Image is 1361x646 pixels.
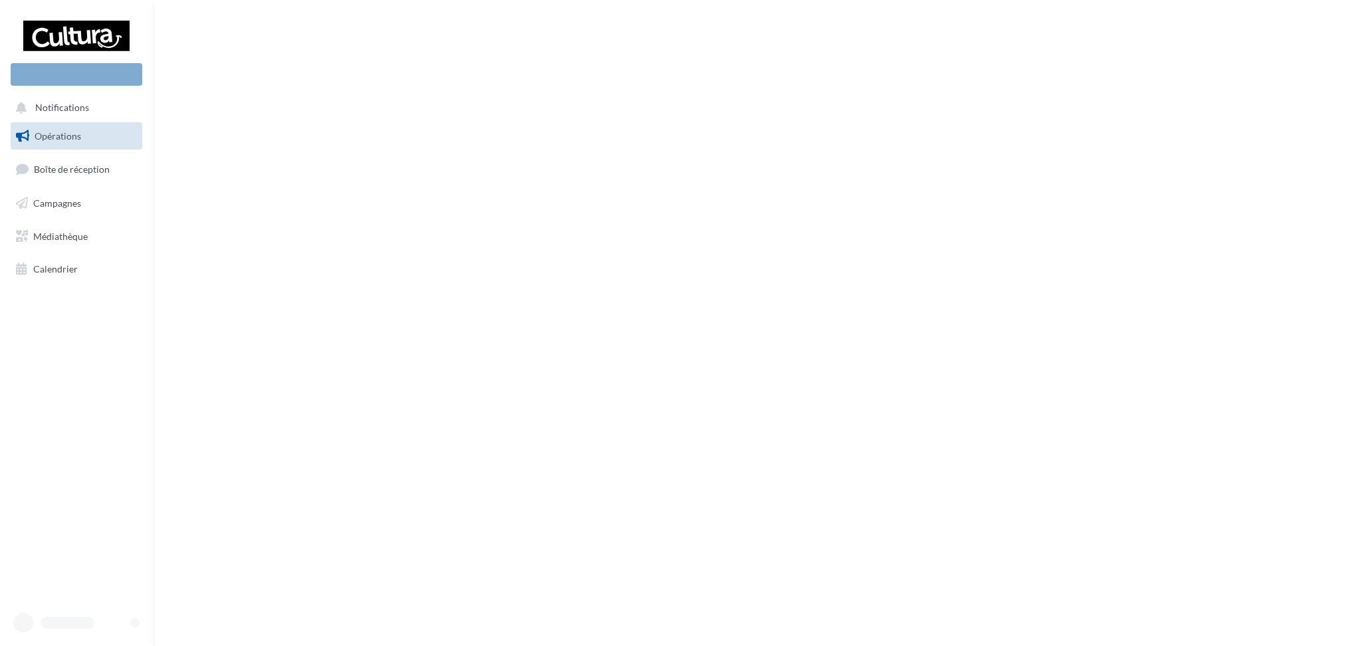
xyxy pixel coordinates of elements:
a: Calendrier [8,255,145,283]
span: Calendrier [33,263,78,274]
span: Notifications [35,102,89,114]
span: Opérations [35,130,81,142]
div: Nouvelle campagne [11,63,142,86]
a: Médiathèque [8,223,145,251]
span: Campagnes [33,197,81,209]
a: Boîte de réception [8,155,145,183]
span: Médiathèque [33,230,88,241]
a: Campagnes [8,189,145,217]
a: Opérations [8,122,145,150]
span: Boîte de réception [34,163,110,175]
